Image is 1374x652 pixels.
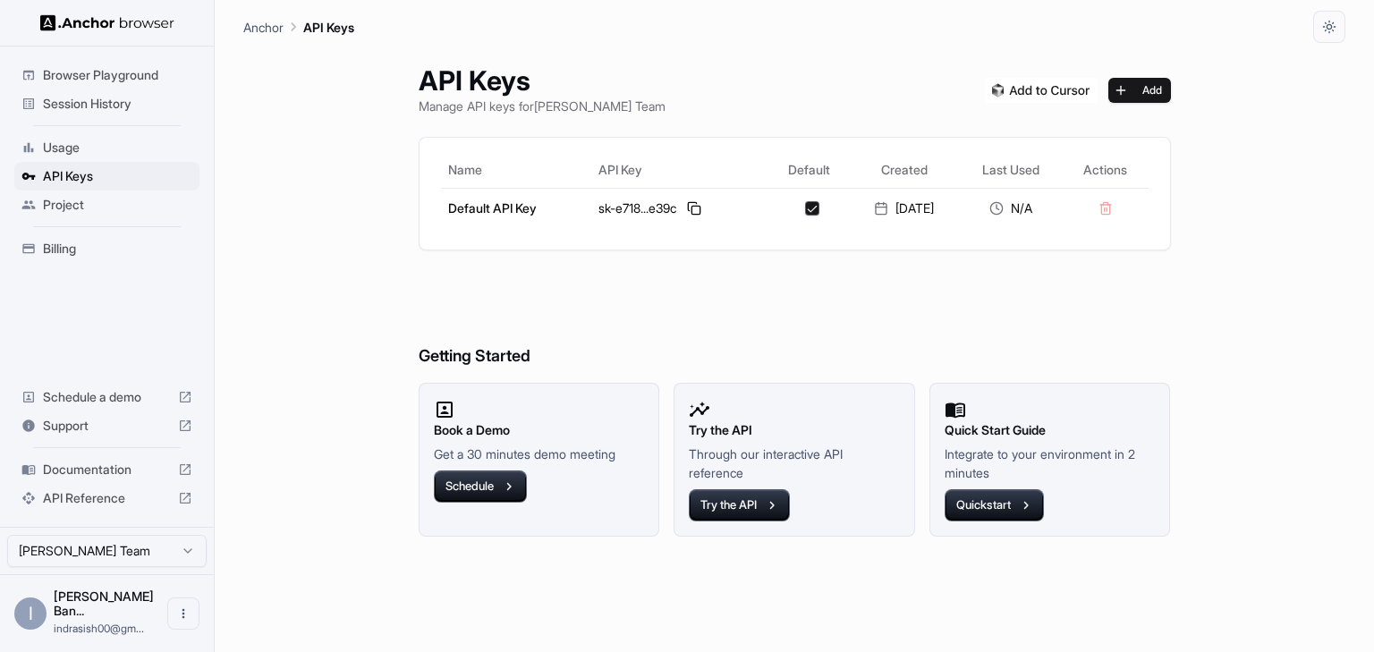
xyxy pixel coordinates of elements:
[850,152,958,188] th: Created
[43,489,171,507] span: API Reference
[958,152,1063,188] th: Last Used
[43,139,192,157] span: Usage
[14,191,199,219] div: Project
[303,18,354,37] p: API Keys
[14,133,199,162] div: Usage
[419,97,666,115] p: Manage API keys for [PERSON_NAME] Team
[43,167,192,185] span: API Keys
[945,489,1044,521] button: Quickstart
[14,162,199,191] div: API Keys
[14,89,199,118] div: Session History
[243,18,284,37] p: Anchor
[1063,152,1148,188] th: Actions
[14,597,47,630] div: I
[434,420,645,440] h2: Book a Demo
[683,198,705,219] button: Copy API key
[441,188,591,228] td: Default API Key
[591,152,768,188] th: API Key
[689,445,900,482] p: Through our interactive API reference
[43,196,192,214] span: Project
[43,240,192,258] span: Billing
[243,17,354,37] nav: breadcrumb
[857,199,951,217] div: [DATE]
[40,14,174,31] img: Anchor Logo
[965,199,1056,217] div: N/A
[14,383,199,411] div: Schedule a demo
[14,484,199,512] div: API Reference
[419,272,1171,369] h6: Getting Started
[945,445,1156,482] p: Integrate to your environment in 2 minutes
[43,417,171,435] span: Support
[54,622,144,635] span: indrasish00@gmail.com
[768,152,850,188] th: Default
[689,420,900,440] h2: Try the API
[985,78,1098,103] img: Add anchorbrowser MCP server to Cursor
[14,411,199,440] div: Support
[14,455,199,484] div: Documentation
[14,61,199,89] div: Browser Playground
[14,234,199,263] div: Billing
[598,198,760,219] div: sk-e718...e39c
[689,489,790,521] button: Try the API
[441,152,591,188] th: Name
[434,445,645,463] p: Get a 30 minutes demo meeting
[434,470,527,503] button: Schedule
[1108,78,1171,103] button: Add
[43,66,192,84] span: Browser Playground
[167,597,199,630] button: Open menu
[945,420,1156,440] h2: Quick Start Guide
[419,64,666,97] h1: API Keys
[43,95,192,113] span: Session History
[54,588,154,618] span: Indrasish Banerjee
[43,388,171,406] span: Schedule a demo
[43,461,171,478] span: Documentation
